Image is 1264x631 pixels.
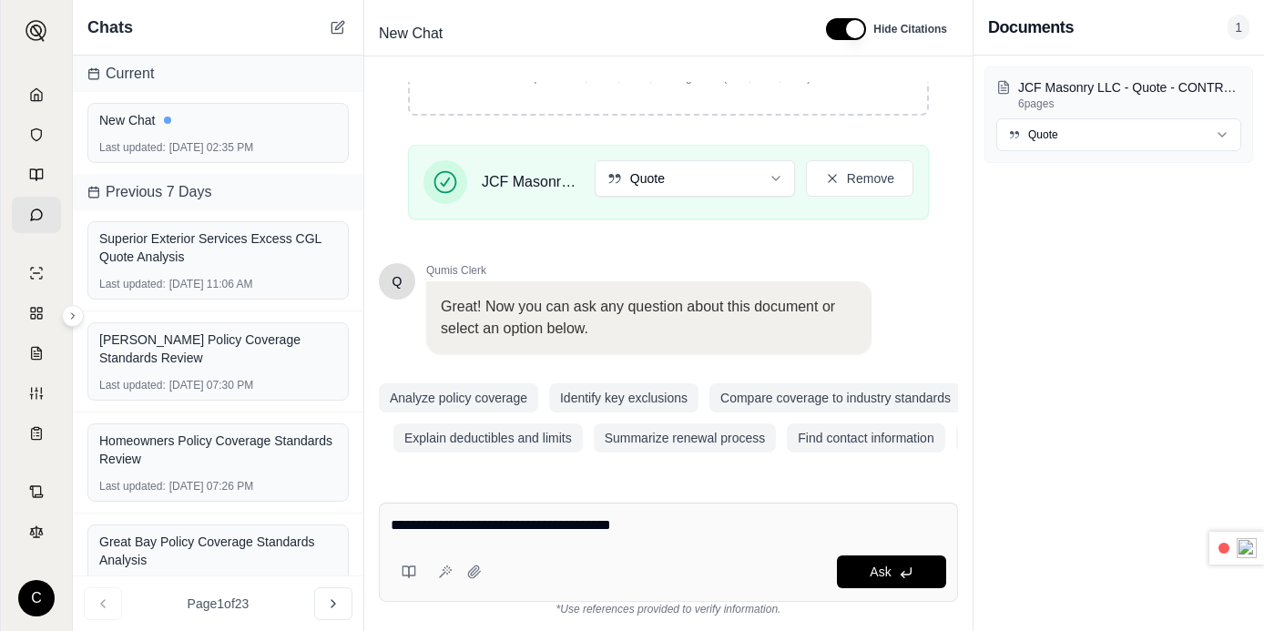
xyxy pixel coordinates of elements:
[393,423,583,453] button: Explain deductibles and limits
[12,295,61,331] a: Policy Comparisons
[73,56,363,92] div: Current
[870,565,891,579] span: Ask
[18,580,55,616] div: C
[99,479,337,494] div: [DATE] 07:26 PM
[99,140,337,155] div: [DATE] 02:35 PM
[372,19,804,48] div: Edit Title
[482,171,580,193] span: JCF Masonry LLC - Quote - CONTRACTOR (1).pdf
[379,602,958,616] div: *Use references provided to verify information.
[1018,78,1241,97] p: JCF Masonry LLC - Quote - CONTRACTOR (1).pdf
[1018,97,1241,111] p: 6 pages
[12,197,61,233] a: Chat
[99,111,337,129] div: New Chat
[988,15,1074,40] h3: Documents
[787,423,944,453] button: Find contact information
[379,383,538,412] button: Analyze policy coverage
[99,432,337,468] div: Homeowners Policy Coverage Standards Review
[327,16,349,38] button: New Chat
[25,20,47,42] img: Expand sidebar
[594,423,777,453] button: Summarize renewal process
[99,378,166,392] span: Last updated:
[12,157,61,193] a: Prompt Library
[12,514,61,550] a: Legal Search Engine
[73,174,363,210] div: Previous 7 Days
[1228,15,1249,40] span: 1
[99,277,166,291] span: Last updated:
[709,383,962,412] button: Compare coverage to industry standards
[12,375,61,412] a: Custom Report
[12,335,61,371] a: Claim Coverage
[956,423,1163,453] button: Check for specific endorsements
[426,263,872,278] span: Qumis Clerk
[12,473,61,510] a: Contract Analysis
[806,160,913,197] button: Remove
[188,595,250,613] span: Page 1 of 23
[12,76,61,113] a: Home
[12,415,61,452] a: Coverage Table
[62,305,84,327] button: Expand sidebar
[873,22,947,36] span: Hide Citations
[99,378,337,392] div: [DATE] 07:30 PM
[549,383,698,412] button: Identify key exclusions
[99,533,337,569] div: Great Bay Policy Coverage Standards Analysis
[99,277,337,291] div: [DATE] 11:06 AM
[99,331,337,367] div: [PERSON_NAME] Policy Coverage Standards Review
[99,229,337,266] div: Superior Exterior Services Excess CGL Quote Analysis
[392,272,403,290] span: Hello
[99,140,166,155] span: Last updated:
[441,296,857,340] p: Great! Now you can ask any question about this document or select an option below.
[87,15,133,40] span: Chats
[996,78,1241,111] button: JCF Masonry LLC - Quote - CONTRACTOR (1).pdf6pages
[99,479,166,494] span: Last updated:
[12,117,61,153] a: Documents Vault
[12,255,61,291] a: Single Policy
[18,13,55,49] button: Expand sidebar
[837,555,946,588] button: Ask
[372,19,450,48] span: New Chat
